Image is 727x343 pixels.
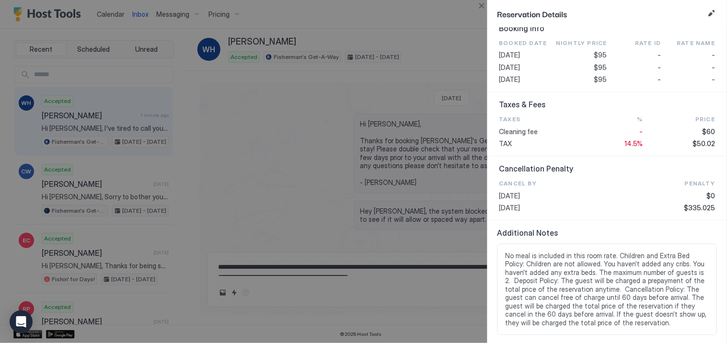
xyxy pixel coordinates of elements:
span: TAX [499,140,571,149]
span: [DATE] [499,204,608,213]
span: Cancellation Penalty [499,164,715,174]
span: 14.5% [625,140,644,149]
span: Taxes [499,115,571,124]
span: - [658,64,661,72]
span: Taxes & Fees [499,100,715,110]
span: Booking info [499,23,715,33]
span: CANCEL BY [499,180,608,188]
span: Rate Name [677,39,715,47]
span: [DATE] [499,192,608,201]
span: - [712,76,715,84]
button: Edit reservation [706,8,717,19]
span: $95 [595,51,608,60]
span: % [637,115,643,124]
span: Cleaning fee [499,128,571,137]
span: - [640,128,644,137]
span: Nightly Price [556,39,608,47]
span: Price [696,115,715,124]
span: $0 [707,192,715,201]
span: Booked Date [499,39,554,47]
span: Rate ID [635,39,661,47]
span: - [658,76,661,84]
span: - [658,51,661,60]
span: Reservation Details [497,8,704,20]
span: $95 [595,64,608,72]
span: $95 [595,76,608,84]
span: Additional Notes [497,229,717,238]
span: [DATE] [499,76,554,84]
span: [DATE] [499,64,554,72]
span: - [712,51,715,60]
span: No meal is included in this room rate. Children and Extra Bed Policy: Children are not allowed. Y... [506,252,709,328]
div: Open Intercom Messenger [10,310,33,333]
span: $335.025 [684,204,715,213]
span: Penalty [685,180,715,188]
span: $50.02 [693,140,715,149]
span: $60 [703,128,715,137]
span: - [712,64,715,72]
span: [DATE] [499,51,554,60]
